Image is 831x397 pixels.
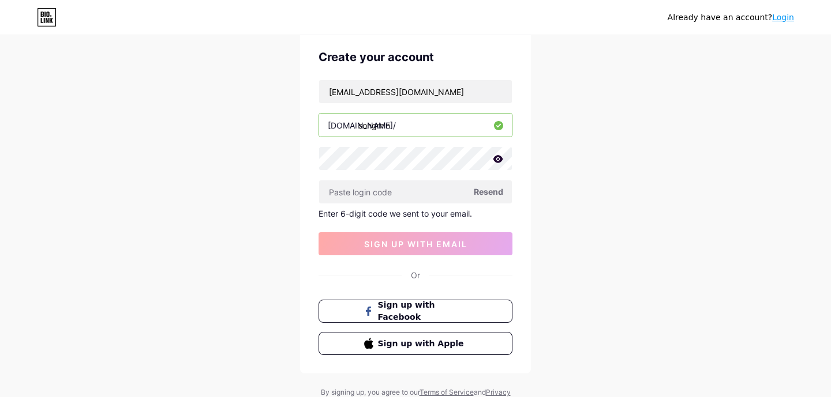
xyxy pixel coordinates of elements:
[474,186,503,198] span: Resend
[378,338,467,350] span: Sign up with Apple
[420,388,474,396] a: Terms of Service
[319,332,512,355] button: Sign up with Apple
[319,114,512,137] input: username
[319,209,512,218] div: Enter 6-digit code we sent to your email.
[328,119,396,131] div: [DOMAIN_NAME]/
[319,80,512,103] input: Email
[319,300,512,323] button: Sign up with Facebook
[319,48,512,66] div: Create your account
[411,269,420,281] div: Or
[378,299,467,323] span: Sign up with Facebook
[668,12,794,24] div: Already have an account?
[364,239,467,249] span: sign up with email
[319,180,512,203] input: Paste login code
[319,232,512,255] button: sign up with email
[772,13,794,22] a: Login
